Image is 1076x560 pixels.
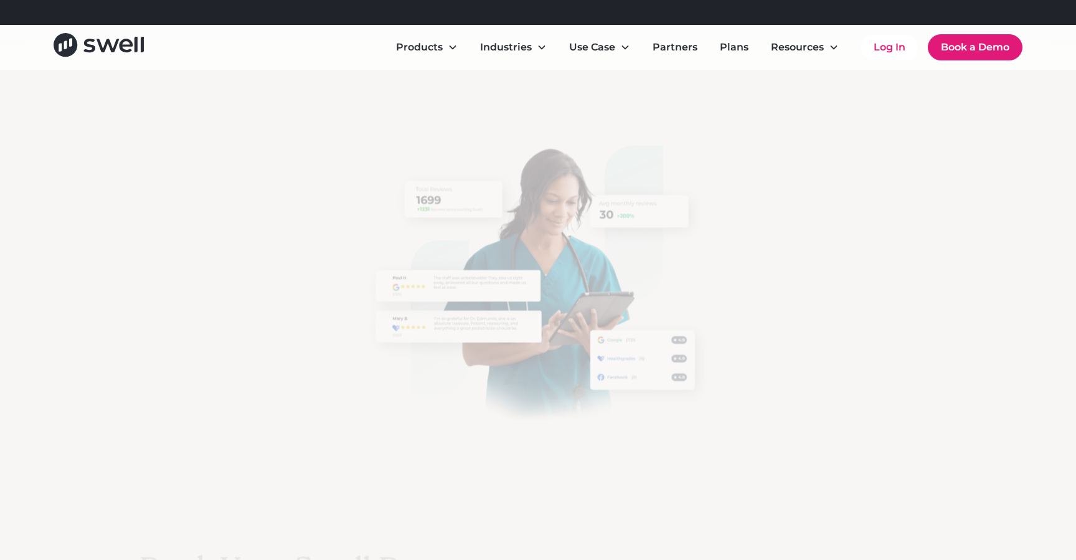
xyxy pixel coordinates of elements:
div: Products [386,35,468,60]
div: Use Case [569,40,615,55]
div: Products [396,40,443,55]
div: Resources [771,40,824,55]
a: Plans [710,35,758,60]
a: Partners [643,35,707,60]
div: Industries [470,35,557,60]
a: Log In [861,35,918,60]
div: Resources [761,35,849,60]
a: home [54,33,144,61]
a: Book a Demo [928,34,1022,60]
div: Industries [480,40,532,55]
div: Use Case [559,35,640,60]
